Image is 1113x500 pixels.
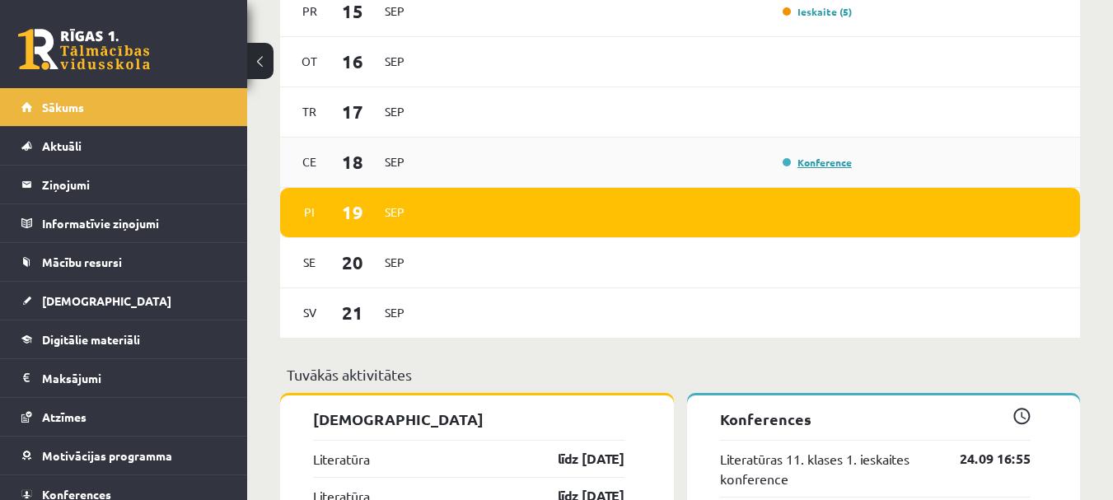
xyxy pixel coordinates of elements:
[377,99,412,124] span: Sep
[42,138,82,153] span: Aktuāli
[42,204,227,242] legend: Informatīvie ziņojumi
[42,255,122,269] span: Mācību resursi
[377,49,412,74] span: Sep
[18,29,150,70] a: Rīgas 1. Tālmācības vidusskola
[377,250,412,275] span: Sep
[327,98,378,125] span: 17
[292,149,327,175] span: Ce
[42,100,84,114] span: Sākums
[377,199,412,225] span: Sep
[21,398,227,436] a: Atzīmes
[720,449,936,488] a: Literatūras 11. klases 1. ieskaites konference
[935,449,1031,469] a: 24.09 16:55
[377,300,412,325] span: Sep
[377,149,412,175] span: Sep
[292,199,327,225] span: Pi
[21,243,227,281] a: Mācību resursi
[327,199,378,226] span: 19
[42,332,140,347] span: Digitālie materiāli
[783,156,852,169] a: Konference
[327,148,378,175] span: 18
[327,48,378,75] span: 16
[21,88,227,126] a: Sākums
[21,166,227,203] a: Ziņojumi
[327,249,378,276] span: 20
[42,448,172,463] span: Motivācijas programma
[529,449,624,469] a: līdz [DATE]
[292,300,327,325] span: Sv
[42,166,227,203] legend: Ziņojumi
[21,437,227,474] a: Motivācijas programma
[42,293,171,308] span: [DEMOGRAPHIC_DATA]
[313,408,624,430] p: [DEMOGRAPHIC_DATA]
[783,5,852,18] a: Ieskaite (5)
[327,299,378,326] span: 21
[21,320,227,358] a: Digitālie materiāli
[21,204,227,242] a: Informatīvie ziņojumi
[720,408,1031,430] p: Konferences
[292,49,327,74] span: Ot
[313,449,370,469] a: Literatūra
[21,359,227,397] a: Maksājumi
[21,127,227,165] a: Aktuāli
[292,99,327,124] span: Tr
[42,409,87,424] span: Atzīmes
[287,363,1073,386] p: Tuvākās aktivitātes
[292,250,327,275] span: Se
[21,282,227,320] a: [DEMOGRAPHIC_DATA]
[42,359,227,397] legend: Maksājumi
